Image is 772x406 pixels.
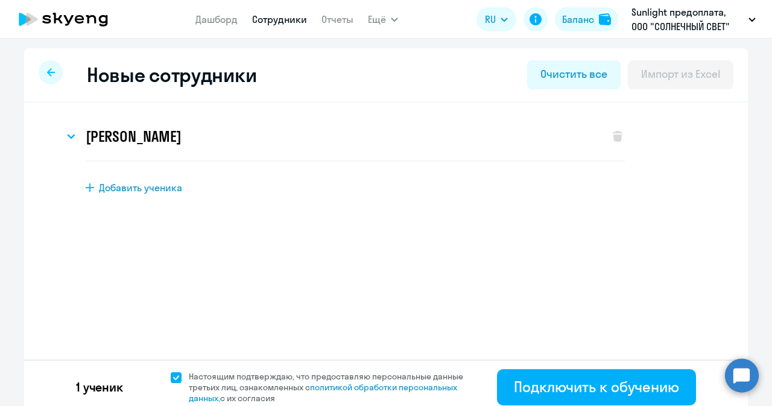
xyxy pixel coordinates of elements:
[86,127,181,146] h3: [PERSON_NAME]
[189,382,457,404] a: политикой обработки персональных данных,
[485,12,496,27] span: RU
[99,181,182,194] span: Добавить ученика
[514,377,679,396] div: Подключить к обучению
[76,379,123,396] p: 1 ученик
[631,5,744,34] p: Sunlight предоплата, ООО "СОЛНЕЧНЫЙ СВЕТ"
[628,60,733,89] button: Импорт из Excel
[562,12,594,27] div: Баланс
[555,7,618,31] button: Балансbalance
[368,12,386,27] span: Ещё
[195,13,238,25] a: Дашборд
[368,7,398,31] button: Ещё
[321,13,353,25] a: Отчеты
[599,13,611,25] img: balance
[625,5,762,34] button: Sunlight предоплата, ООО "СОЛНЕЧНЫЙ СВЕТ"
[476,7,516,31] button: RU
[540,66,607,82] div: Очистить все
[252,13,307,25] a: Сотрудники
[497,369,696,405] button: Подключить к обучению
[527,60,620,89] button: Очистить все
[87,63,256,87] h2: Новые сотрудники
[641,66,720,82] div: Импорт из Excel
[189,371,478,404] span: Настоящим подтверждаю, что предоставляю персональные данные третьих лиц, ознакомленных с с их сог...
